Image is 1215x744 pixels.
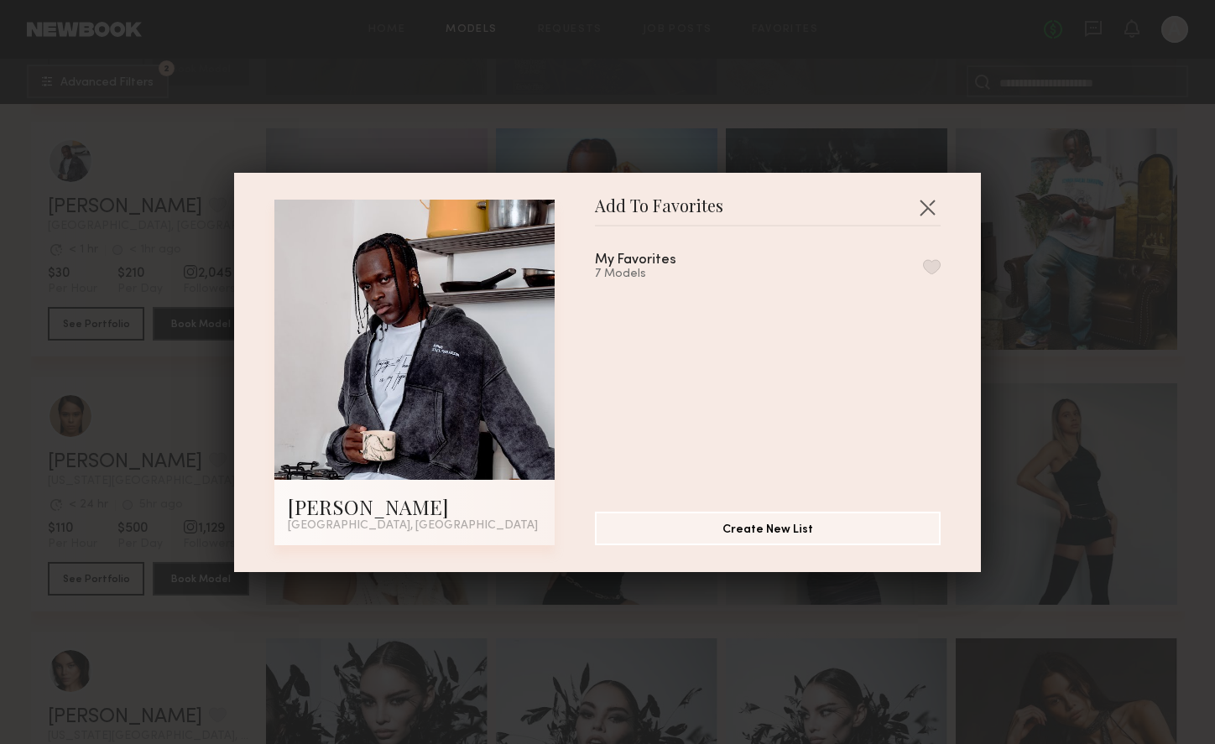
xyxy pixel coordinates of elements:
button: Close [914,194,941,221]
div: [PERSON_NAME] [288,493,541,520]
div: 7 Models [595,268,717,281]
div: [GEOGRAPHIC_DATA], [GEOGRAPHIC_DATA] [288,520,541,532]
div: My Favorites [595,253,676,268]
button: Create New List [595,512,941,545]
span: Add To Favorites [595,200,723,225]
